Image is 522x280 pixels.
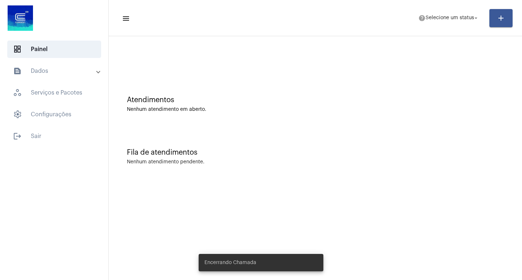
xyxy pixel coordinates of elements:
span: sidenav icon [13,88,22,97]
mat-expansion-panel-header: sidenav iconDados [4,62,108,80]
span: Encerrando Chamada [204,259,256,266]
mat-icon: help [418,14,426,22]
span: sidenav icon [13,110,22,119]
mat-icon: sidenav icon [13,132,22,141]
mat-icon: sidenav icon [13,67,22,75]
button: Selecione um status [414,11,484,25]
span: Painel [7,41,101,58]
div: Nenhum atendimento em aberto. [127,107,504,112]
span: sidenav icon [13,45,22,54]
div: Nenhum atendimento pendente. [127,159,204,165]
mat-icon: arrow_drop_down [473,15,479,21]
span: Configurações [7,106,101,123]
mat-icon: add [497,14,505,22]
mat-panel-title: Dados [13,67,97,75]
span: Serviços e Pacotes [7,84,101,101]
span: Sair [7,128,101,145]
mat-icon: sidenav icon [122,14,129,23]
div: Atendimentos [127,96,504,104]
span: Selecione um status [426,16,474,21]
img: d4669ae0-8c07-2337-4f67-34b0df7f5ae4.jpeg [6,4,35,33]
div: Fila de atendimentos [127,149,504,156]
